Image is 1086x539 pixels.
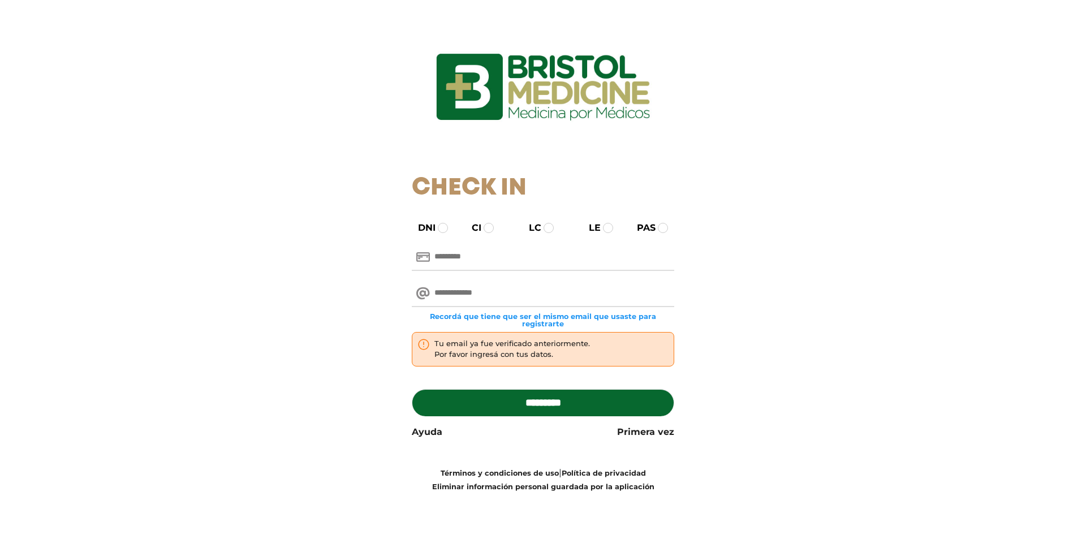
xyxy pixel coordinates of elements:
a: Términos y condiciones de uso [441,469,559,477]
img: logo_ingresarbristol.jpg [390,14,696,161]
label: DNI [408,221,436,235]
a: Primera vez [617,425,674,439]
a: Eliminar información personal guardada por la aplicación [432,482,654,491]
a: Política de privacidad [562,469,646,477]
label: CI [462,221,481,235]
a: Ayuda [412,425,442,439]
label: LC [519,221,541,235]
label: LE [579,221,601,235]
div: Tu email ya fue verificado anteriormente. Por favor ingresá con tus datos. [434,338,590,360]
small: Recordá que tiene que ser el mismo email que usaste para registrarte [412,313,675,327]
label: PAS [627,221,656,235]
div: | [403,466,683,493]
h1: Check In [412,174,675,202]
